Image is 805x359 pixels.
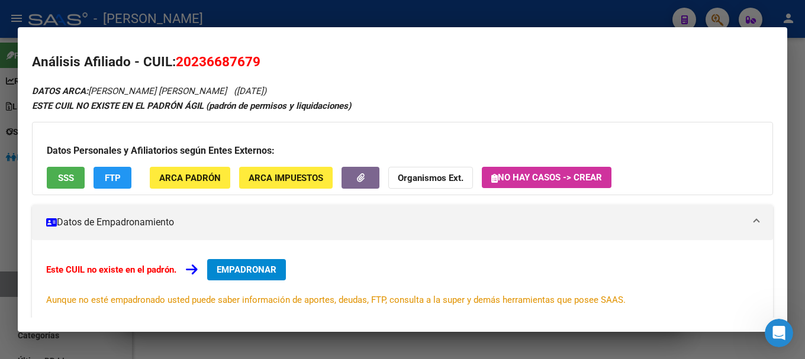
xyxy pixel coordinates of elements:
[217,264,276,275] span: EMPADRONAR
[47,167,85,189] button: SSS
[58,173,74,183] span: SSS
[765,319,793,347] iframe: Intercom live chat
[94,167,131,189] button: FTP
[249,173,323,183] span: ARCA Impuestos
[32,205,773,240] mat-expansion-panel-header: Datos de Empadronamiento
[46,264,176,275] strong: Este CUIL no existe en el padrón.
[159,173,221,183] span: ARCA Padrón
[46,295,626,305] span: Aunque no esté empadronado usted puede saber información de aportes, deudas, FTP, consulta a la s...
[47,144,758,158] h3: Datos Personales y Afiliatorios según Entes Externos:
[32,240,773,325] div: Datos de Empadronamiento
[105,173,121,183] span: FTP
[32,86,227,96] span: [PERSON_NAME] [PERSON_NAME]
[388,167,473,189] button: Organismos Ext.
[482,167,611,188] button: No hay casos -> Crear
[32,52,773,72] h2: Análisis Afiliado - CUIL:
[150,167,230,189] button: ARCA Padrón
[176,54,260,69] span: 20236687679
[491,172,602,183] span: No hay casos -> Crear
[398,173,463,183] strong: Organismos Ext.
[32,86,88,96] strong: DATOS ARCA:
[234,86,266,96] span: ([DATE])
[46,215,745,229] mat-panel-title: Datos de Empadronamiento
[239,167,333,189] button: ARCA Impuestos
[32,101,351,111] strong: ESTE CUIL NO EXISTE EN EL PADRÓN ÁGIL (padrón de permisos y liquidaciones)
[207,259,286,280] button: EMPADRONAR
